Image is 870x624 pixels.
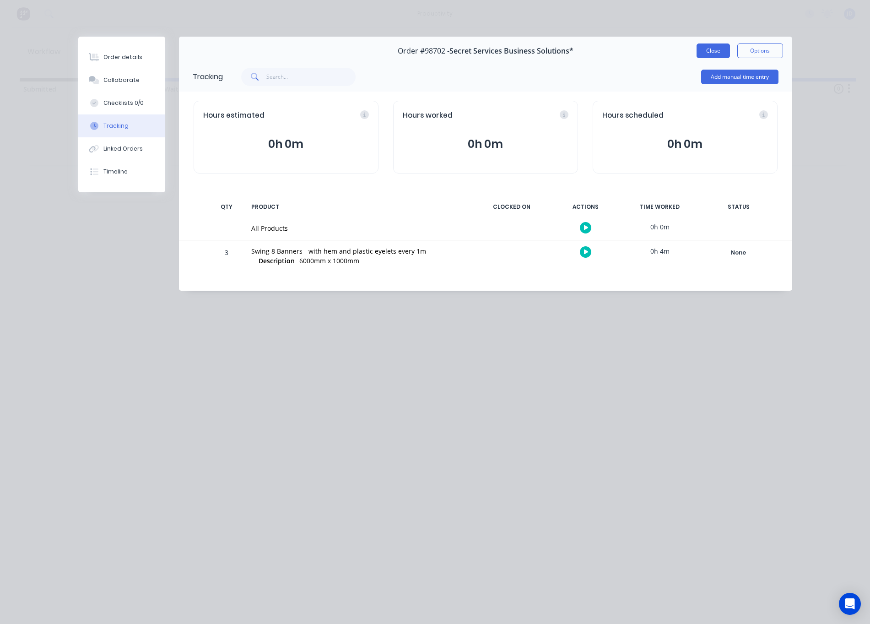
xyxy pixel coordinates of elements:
[737,43,783,58] button: Options
[299,256,359,265] span: 6000mm x 1000mm
[251,223,466,233] div: All Products
[477,197,546,217] div: CLOCKED ON
[266,68,356,86] input: Search...
[246,197,472,217] div: PRODUCT
[213,242,240,274] div: 3
[78,69,165,92] button: Collaborate
[78,137,165,160] button: Linked Orders
[626,197,694,217] div: TIME WORKED
[403,110,453,121] span: Hours worked
[398,47,449,55] span: Order #98702 -
[103,53,142,61] div: Order details
[449,47,573,55] span: Secret Services Business Solutions*
[78,114,165,137] button: Tracking
[626,217,694,237] div: 0h 0m
[705,246,772,259] button: None
[602,110,664,121] span: Hours scheduled
[551,197,620,217] div: ACTIONS
[103,168,128,176] div: Timeline
[839,593,861,615] div: Open Intercom Messenger
[203,110,265,121] span: Hours estimated
[213,197,240,217] div: QTY
[78,46,165,69] button: Order details
[103,145,143,153] div: Linked Orders
[602,136,768,153] button: 0h 0m
[78,92,165,114] button: Checklists 0/0
[701,70,778,84] button: Add manual time entry
[103,122,129,130] div: Tracking
[103,76,140,84] div: Collaborate
[251,246,466,256] div: Swing 8 Banners - with hem and plastic eyelets every 1m
[78,160,165,183] button: Timeline
[706,247,772,259] div: None
[700,197,778,217] div: STATUS
[193,71,223,82] div: Tracking
[697,43,730,58] button: Close
[626,241,694,261] div: 0h 4m
[259,256,295,266] span: Description
[103,99,144,107] div: Checklists 0/0
[203,136,369,153] button: 0h 0m
[403,136,568,153] button: 0h 0m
